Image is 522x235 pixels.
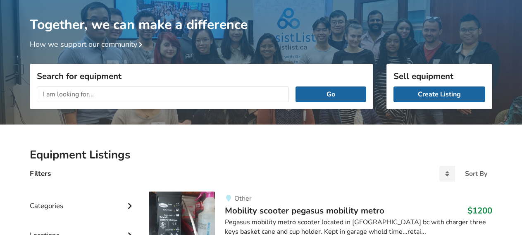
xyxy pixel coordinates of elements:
h3: Sell equipment [393,71,485,82]
a: Create Listing [393,86,485,102]
a: How we support our community [30,39,145,49]
h2: Equipment Listings [30,148,492,162]
div: Categories [30,185,136,214]
div: Sort By [465,170,487,177]
h3: $1200 [467,205,492,216]
span: Mobility scooter pegasus mobility metro [225,205,384,216]
h4: Filters [30,169,51,178]
button: Go [296,86,366,102]
span: Other [234,194,252,203]
input: I am looking for... [37,86,289,102]
h3: Search for equipment [37,71,366,82]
